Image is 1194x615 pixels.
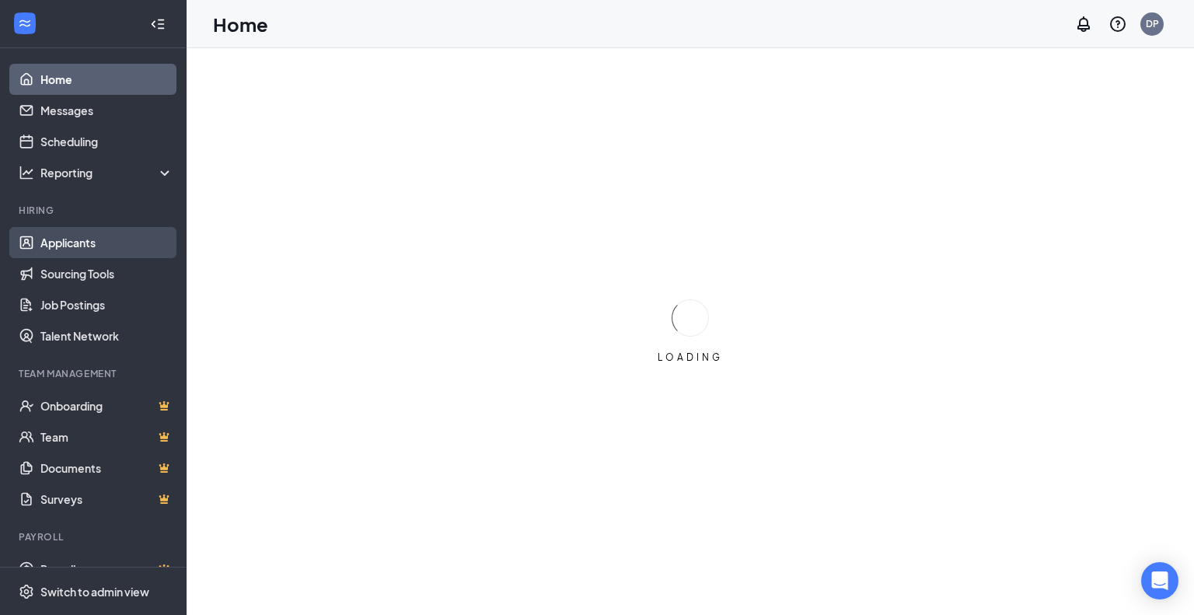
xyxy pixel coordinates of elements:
svg: Analysis [19,165,34,180]
a: Talent Network [40,320,173,351]
a: Messages [40,95,173,126]
a: Home [40,64,173,95]
div: Switch to admin view [40,584,149,599]
div: Open Intercom Messenger [1141,562,1178,599]
div: Team Management [19,367,170,380]
div: DP [1146,17,1159,30]
a: DocumentsCrown [40,453,173,484]
div: Reporting [40,165,174,180]
a: SurveysCrown [40,484,173,515]
a: TeamCrown [40,421,173,453]
svg: Settings [19,584,34,599]
div: Payroll [19,530,170,543]
div: LOADING [651,351,729,364]
a: Sourcing Tools [40,258,173,289]
svg: QuestionInfo [1108,15,1127,33]
a: Applicants [40,227,173,258]
a: PayrollCrown [40,554,173,585]
h1: Home [213,11,268,37]
svg: WorkstreamLogo [17,16,33,31]
a: Job Postings [40,289,173,320]
a: Scheduling [40,126,173,157]
a: OnboardingCrown [40,390,173,421]
svg: Notifications [1074,15,1093,33]
svg: Collapse [150,16,166,32]
div: Hiring [19,204,170,217]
